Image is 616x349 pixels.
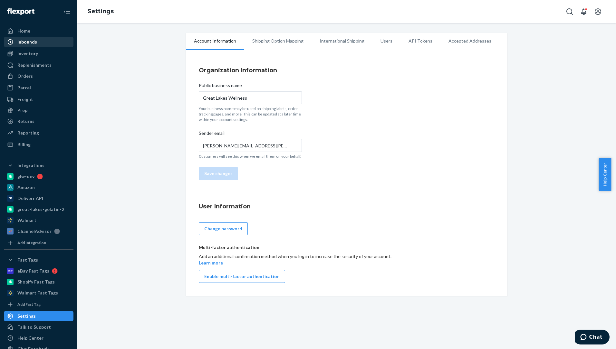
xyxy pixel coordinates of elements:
div: Integrations [17,162,44,169]
a: Prep [4,105,73,115]
ol: breadcrumbs [82,2,119,21]
span: Public business name [199,82,242,91]
p: Your business name may be used on shipping labels, order tracking pages, and more. This can be up... [199,106,302,122]
div: ChannelAdvisor [17,228,52,234]
div: Fast Tags [17,257,38,263]
a: Walmart [4,215,73,225]
a: Orders [4,71,73,81]
div: great-lakes-gelatin-2 [17,206,64,213]
li: Account Information [186,33,244,50]
button: Fast Tags [4,255,73,265]
a: Billing [4,139,73,150]
div: glw-dev [17,173,34,180]
div: Walmart Fast Tags [17,290,58,296]
div: Add Integration [17,240,46,245]
input: Sender email [199,139,302,152]
div: Orders [17,73,33,79]
div: Walmart [17,217,36,224]
button: Open notifications [577,5,590,18]
div: Inbounds [17,39,37,45]
div: Replenishments [17,62,52,68]
button: Change password [199,222,248,235]
div: Home [17,28,30,34]
input: Public business name [199,91,302,104]
div: Freight [17,96,33,103]
button: Open Search Box [563,5,576,18]
a: Reporting [4,128,73,138]
a: Parcel [4,83,73,93]
div: Parcel [17,85,31,91]
a: eBay Fast Tags [4,266,73,276]
div: Prep [17,107,27,114]
a: Walmart Fast Tags [4,288,73,298]
button: Open account menu [592,5,604,18]
h4: Organization Information [199,66,495,75]
a: Add Fast Tag [4,301,73,308]
a: Home [4,26,73,36]
a: Deliverr API [4,193,73,204]
a: Inbounds [4,37,73,47]
a: Add Integration [4,239,73,247]
li: Users [372,33,400,49]
p: Customers will see this when we email them on your behalf. [199,154,302,159]
a: Help Center [4,333,73,343]
div: Reporting [17,130,39,136]
div: Billing [17,141,31,148]
button: Enable multi-factor authentication [199,270,285,283]
div: Returns [17,118,34,125]
img: Flexport logo [7,8,34,15]
div: Amazon [17,184,35,191]
button: Integrations [4,160,73,171]
a: Settings [4,311,73,321]
h4: User Information [199,202,495,211]
div: Settings [17,313,36,319]
a: Freight [4,94,73,105]
div: Help Center [17,335,43,341]
a: Replenishments [4,60,73,70]
li: International Shipping [312,33,372,49]
a: Inventory [4,48,73,59]
p: Multi-factor authentication [199,244,259,251]
button: Talk to Support [4,322,73,332]
div: Inventory [17,50,38,57]
span: Sender email [199,130,225,139]
div: Deliverr API [17,195,43,202]
a: Settings [88,8,114,15]
div: Talk to Support [17,324,51,330]
a: ChannelAdvisor [4,226,73,236]
li: Accepted Addresses [440,33,499,49]
a: great-lakes-gelatin-2 [4,204,73,214]
a: Amazon [4,182,73,193]
li: Shipping Option Mapping [244,33,312,49]
a: Returns [4,116,73,126]
button: Close Navigation [61,5,73,18]
button: Help Center [599,158,611,191]
button: Save changes [199,167,238,180]
div: Shopify Fast Tags [17,279,55,285]
div: Add an additional confirmation method when you log in to increase the security of your account. [199,253,392,266]
div: Add Fast Tag [17,302,41,307]
a: glw-dev [4,171,73,182]
button: Learn more [199,260,223,266]
div: eBay Fast Tags [17,268,49,274]
li: API Tokens [400,33,440,49]
a: Shopify Fast Tags [4,277,73,287]
iframe: Opens a widget where you can chat to one of our agents [575,330,610,346]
